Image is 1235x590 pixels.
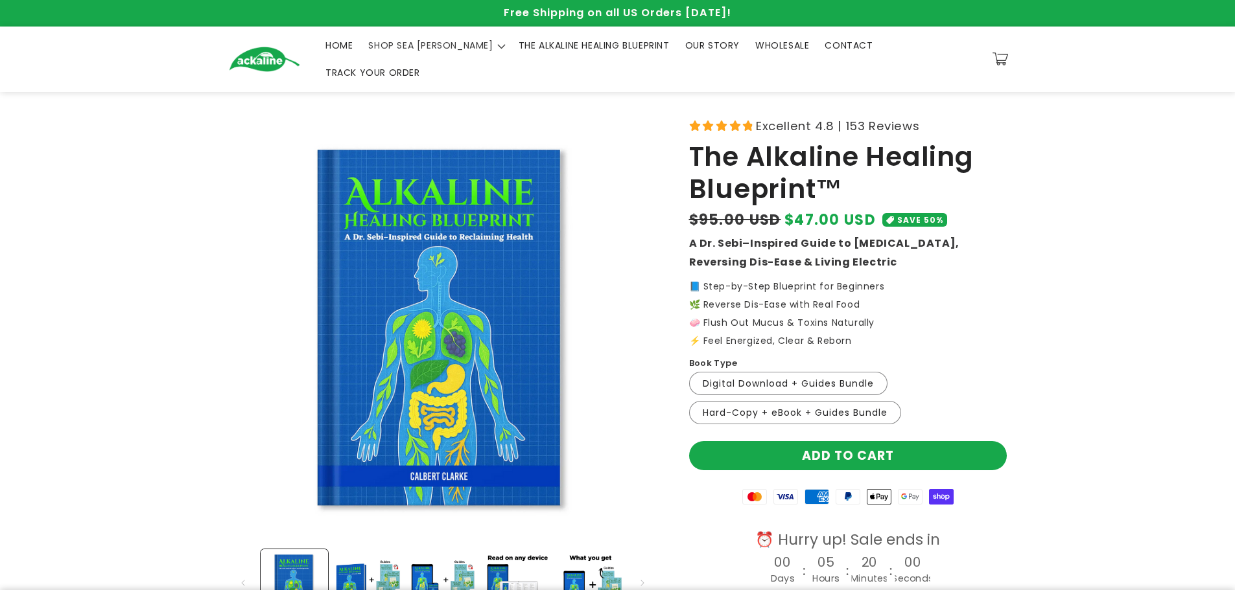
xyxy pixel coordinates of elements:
div: : [845,558,850,585]
label: Digital Download + Guides Bundle [689,372,888,395]
span: $47.00 USD [784,209,876,231]
div: Hours [812,569,840,588]
span: TRACK YOUR ORDER [325,67,420,78]
span: OUR STORY [685,40,740,51]
label: Hard-Copy + eBook + Guides Bundle [689,401,901,424]
button: Add to cart [689,441,1007,470]
span: WHOLESALE [755,40,809,51]
p: 📘 Step-by-Step Blueprint for Beginners 🌿 Reverse Dis-Ease with Real Food 🧼 Flush Out Mucus & Toxi... [689,282,1007,345]
div: ⏰ Hurry up! Sale ends in [733,530,963,550]
span: SHOP SEA [PERSON_NAME] [368,40,493,51]
div: Minutes [851,569,888,588]
div: : [889,558,893,585]
s: $95.00 USD [689,209,781,231]
a: WHOLESALE [747,32,817,59]
a: THE ALKALINE HEALING BLUEPRINT [511,32,677,59]
strong: A Dr. Sebi–Inspired Guide to [MEDICAL_DATA], Reversing Dis-Ease & Living Electric [689,236,959,269]
span: HOME [325,40,353,51]
img: Ackaline [229,47,300,72]
span: CONTACT [825,40,873,51]
a: TRACK YOUR ORDER [318,59,428,86]
div: Days [770,569,794,588]
a: OUR STORY [677,32,747,59]
summary: SHOP SEA [PERSON_NAME] [360,32,510,59]
h4: 20 [862,555,878,569]
a: CONTACT [817,32,880,59]
h4: 00 [774,555,791,569]
h1: The Alkaline Healing Blueprint™ [689,141,1007,206]
span: SAVE 50% [897,213,943,227]
span: THE ALKALINE HEALING BLUEPRINT [519,40,670,51]
h4: 00 [904,555,921,569]
label: Book Type [689,357,738,370]
h4: 05 [817,555,834,569]
span: Free Shipping on all US Orders [DATE]! [504,5,731,20]
a: HOME [318,32,360,59]
div: : [802,558,806,585]
div: Seconds [892,569,934,588]
span: Excellent 4.8 | 153 Reviews [756,115,919,137]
